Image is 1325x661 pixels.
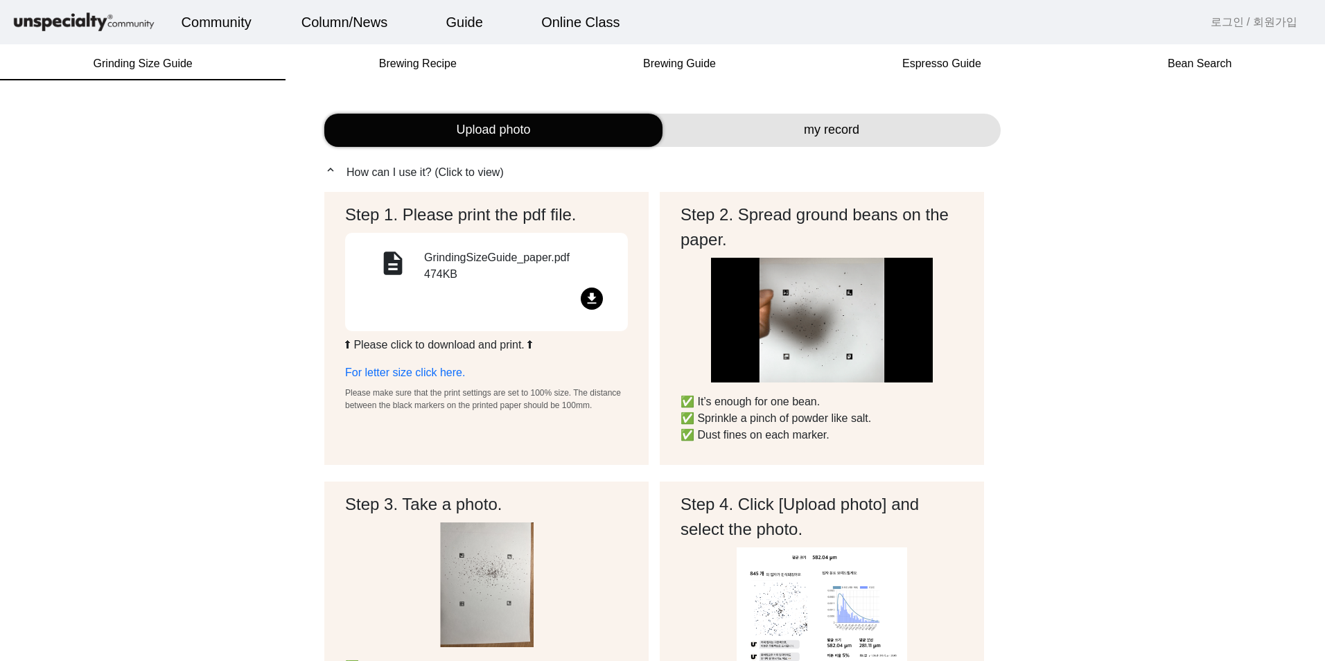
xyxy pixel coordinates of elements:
[290,3,398,41] a: Column/News
[643,58,716,69] span: Brewing Guide
[581,288,603,310] mat-icon: file_download
[345,337,628,353] p: ⬆ Please click to download and print. ⬆
[345,202,628,227] h2: Step 1. Please print the pdf file.
[345,492,628,517] h2: Step 3. Take a photo.
[11,10,157,35] img: logo
[324,164,341,176] mat-icon: expand_less
[324,164,1001,181] p: How can I use it? (Click to view)
[1211,14,1297,30] a: 로그인 / 회원가입
[681,202,963,252] h2: Step 2. Spread ground beans on the paper.
[376,249,410,283] mat-icon: description
[681,394,963,443] p: ✅ It’s enough for one bean. ✅ Sprinkle a pinch of powder like salt. ✅ Dust fines on each marker.
[170,3,263,41] a: Community
[435,3,494,41] a: Guide
[379,58,457,69] span: Brewing Recipe
[681,492,963,542] h2: Step 4. Click [Upload photo] and select the photo.
[440,522,534,647] img: guide
[424,249,611,288] div: GrindingSizeGuide_paper.pdf 474KB
[711,258,933,382] img: guide
[94,58,193,69] span: Grinding Size Guide
[1168,58,1232,69] span: Bean Search
[456,121,530,139] span: Upload photo
[345,367,465,378] a: For letter size click here.
[804,121,859,139] span: my record
[345,387,628,412] p: Please make sure that the print settings are set to 100% size. The distance between the black mar...
[902,58,981,69] span: Espresso Guide
[530,3,631,41] a: Online Class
